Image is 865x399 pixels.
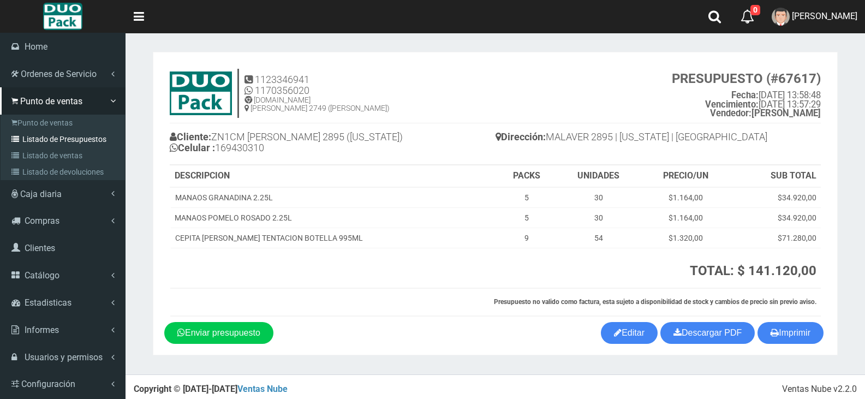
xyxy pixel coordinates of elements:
a: Ventas Nube [237,384,288,394]
b: Celular : [170,142,215,153]
td: 5 [497,187,556,208]
a: Punto de ventas [3,115,125,131]
span: Enviar presupuesto [185,328,260,337]
b: Dirección: [496,131,546,142]
strong: Fecha: [731,90,759,100]
h5: [DOMAIN_NAME] [PERSON_NAME] 2749 ([PERSON_NAME]) [244,96,390,113]
strong: Vencimiento: [705,99,759,110]
a: Descargar PDF [660,322,755,344]
span: Punto de ventas [20,96,82,106]
td: CEPITA [PERSON_NAME] TENTACION BOTELLA 995ML [170,228,497,248]
strong: Copyright © [DATE]-[DATE] [134,384,288,394]
span: Usuarios y permisos [25,352,103,362]
img: User Image [772,8,790,26]
span: Catálogo [25,270,59,281]
h4: MALAVER 2895 | [US_STATE] | [GEOGRAPHIC_DATA] [496,129,821,148]
span: Informes [25,325,59,335]
span: [PERSON_NAME] [792,11,857,21]
th: PACKS [497,165,556,187]
td: $1.320,00 [641,228,730,248]
a: Listado de devoluciones [3,164,125,180]
img: 9k= [170,72,232,115]
td: $71.280,00 [730,228,821,248]
a: Enviar presupuesto [164,322,273,344]
button: Imprimir [757,322,824,344]
td: MANAOS POMELO ROSADO 2.25L [170,207,497,228]
h4: 1123346941 1170356020 [244,74,390,96]
strong: TOTAL: $ 141.120,00 [690,263,816,278]
a: Editar [601,322,658,344]
strong: Vendedor: [710,108,751,118]
h4: ZN1CM [PERSON_NAME] 2895 ([US_STATE]) 169430310 [170,129,496,159]
th: PRECIO/UN [641,165,730,187]
img: Logo grande [43,3,82,30]
div: Ventas Nube v2.2.0 [782,383,857,396]
span: Ordenes de Servicio [21,69,97,79]
span: Estadisticas [25,297,71,308]
td: 9 [497,228,556,248]
td: $34.920,00 [730,187,821,208]
td: 54 [557,228,641,248]
th: SUB TOTAL [730,165,821,187]
small: [DATE] 13:58:48 [DATE] 13:57:29 [672,72,821,118]
strong: Presupuesto no valido como factura, esta sujeto a disponibilidad de stock y cambios de precio sin... [494,298,816,306]
td: $34.920,00 [730,207,821,228]
th: UNIDADES [557,165,641,187]
span: Home [25,41,47,52]
b: [PERSON_NAME] [710,108,821,118]
td: $1.164,00 [641,187,730,208]
span: Clientes [25,243,55,253]
span: 0 [750,5,760,15]
a: Listado de Presupuestos [3,131,125,147]
td: 5 [497,207,556,228]
span: Caja diaria [20,189,62,199]
b: Cliente: [170,131,211,142]
strong: PRESUPUESTO (#67617) [672,71,821,86]
td: 30 [557,187,641,208]
span: Compras [25,216,59,226]
td: MANAOS GRANADINA 2.25L [170,187,497,208]
a: Listado de ventas [3,147,125,164]
td: 30 [557,207,641,228]
th: DESCRIPCION [170,165,497,187]
td: $1.164,00 [641,207,730,228]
